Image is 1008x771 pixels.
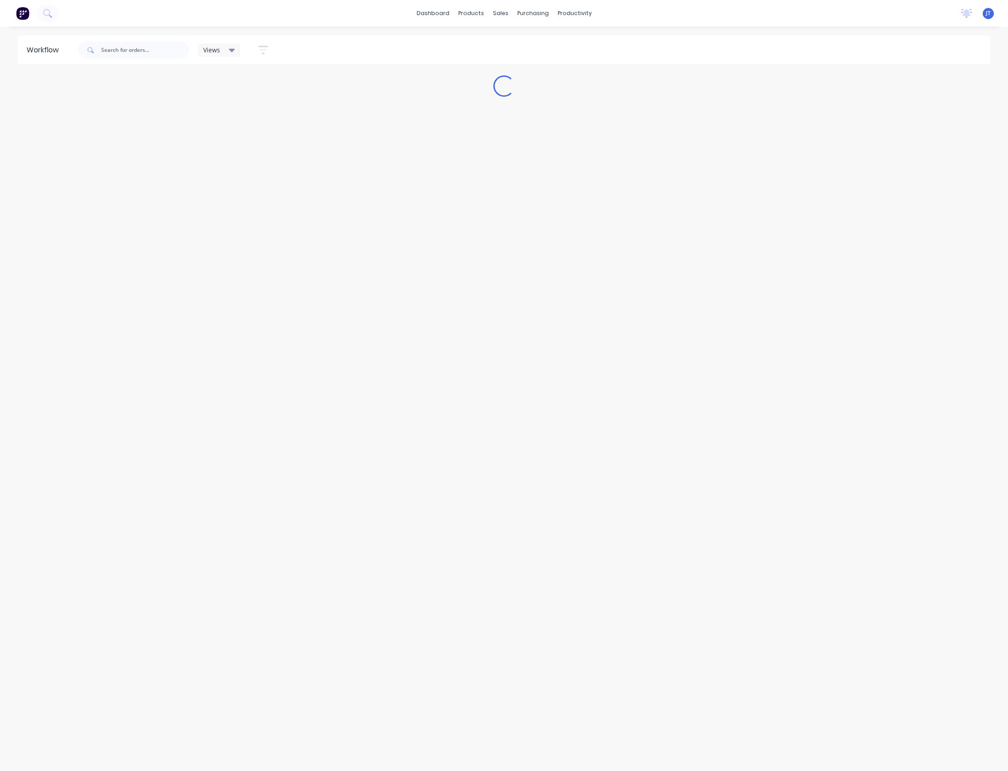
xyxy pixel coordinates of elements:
span: Views [203,45,220,55]
div: sales [488,7,513,20]
img: Factory [16,7,29,20]
div: Workflow [27,45,63,55]
div: productivity [553,7,596,20]
input: Search for orders... [101,41,189,59]
div: products [454,7,488,20]
a: dashboard [412,7,454,20]
span: JT [986,9,991,17]
div: purchasing [513,7,553,20]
